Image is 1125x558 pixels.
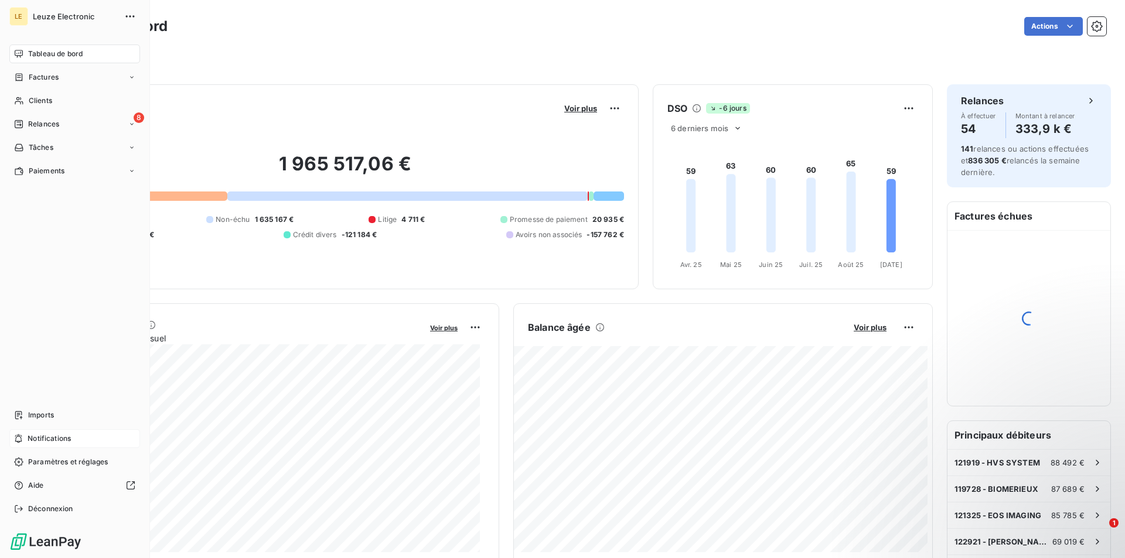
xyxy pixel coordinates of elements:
span: 1 635 167 € [255,214,294,225]
span: Non-échu [216,214,250,225]
tspan: Juil. 25 [799,261,823,269]
tspan: Avr. 25 [680,261,702,269]
h6: Relances [961,94,1004,108]
span: Montant à relancer [1015,112,1075,119]
tspan: Juin 25 [759,261,783,269]
span: Chiffre d'affaires mensuel [66,332,422,344]
span: 4 711 € [401,214,425,225]
button: Voir plus [561,103,601,114]
span: relances ou actions effectuées et relancés la semaine dernière. [961,144,1089,177]
span: 6 derniers mois [671,124,728,133]
span: Crédit divers [293,230,337,240]
span: Paiements [29,166,64,176]
span: 122921 - [PERSON_NAME] (HVS) [954,537,1052,546]
span: -121 184 € [342,230,377,240]
h6: Principaux débiteurs [947,421,1110,449]
span: Factures [29,72,59,83]
span: Voir plus [854,323,887,332]
h4: 54 [961,119,996,138]
span: Voir plus [564,104,597,113]
tspan: [DATE] [880,261,902,269]
span: Litige [378,214,397,225]
span: Tableau de bord [28,49,83,59]
iframe: Intercom live chat [1085,518,1113,546]
span: 8 [134,112,144,123]
span: Tâches [29,142,53,153]
h4: 333,9 k € [1015,119,1075,138]
span: -157 762 € [587,230,624,240]
span: 836 305 € [968,156,1006,165]
span: Relances [28,119,59,129]
span: Voir plus [430,324,458,332]
span: À effectuer [961,112,996,119]
span: -6 jours [706,103,749,114]
span: Promesse de paiement [510,214,588,225]
span: 69 019 € [1052,537,1085,546]
a: Aide [9,476,140,495]
span: Imports [28,410,54,420]
span: 1 [1109,518,1119,528]
span: Leuze Electronic [33,12,117,21]
button: Voir plus [850,322,890,333]
tspan: Août 25 [838,261,864,269]
h6: Factures échues [947,202,1110,230]
span: Aide [28,480,44,491]
button: Voir plus [427,322,461,333]
span: Déconnexion [28,504,73,514]
h6: Balance âgée [528,320,591,334]
span: Paramètres et réglages [28,457,108,467]
span: 20 935 € [592,214,624,225]
div: LE [9,7,28,26]
span: 141 [961,144,973,153]
span: Clients [29,95,52,106]
span: Notifications [28,433,71,444]
button: Actions [1024,17,1083,36]
tspan: Mai 25 [720,261,742,269]
span: Avoirs non associés [516,230,582,240]
h6: DSO [667,101,687,115]
img: Logo LeanPay [9,532,82,551]
iframe: Intercom notifications message [891,444,1125,526]
h2: 1 965 517,06 € [66,152,624,187]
